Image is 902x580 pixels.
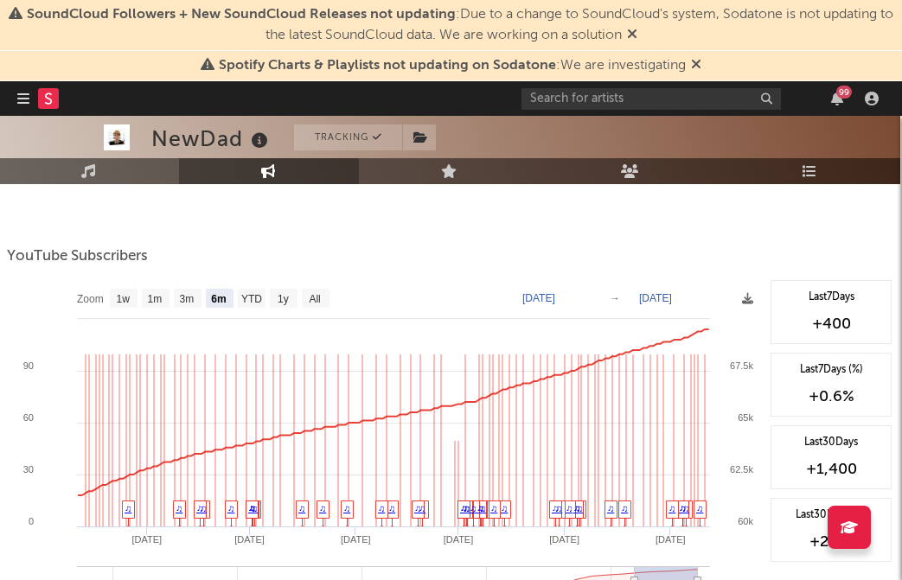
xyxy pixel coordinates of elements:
[27,8,456,22] span: SoundCloud Followers + New SoundCloud Releases not updating
[477,503,483,513] a: ♫
[780,532,882,552] div: +2.1 %
[234,534,265,545] text: [DATE]
[738,516,753,526] text: 60k
[639,292,672,304] text: [DATE]
[522,292,555,304] text: [DATE]
[831,92,843,105] button: 99
[378,503,385,513] a: ♫
[131,534,162,545] text: [DATE]
[780,362,882,378] div: Last 7 Days (%)
[656,534,686,545] text: [DATE]
[691,59,701,73] span: Dismiss
[730,360,753,371] text: 67.5k
[419,503,425,513] a: ♫
[780,507,882,523] div: Last 30 Days (%)
[388,503,395,513] a: ♫
[151,124,272,153] div: NewDad
[343,503,350,513] a: ♫
[23,360,34,371] text: 90
[501,503,508,513] a: ♫
[679,503,686,513] a: ♫
[573,503,580,513] a: ♫
[780,459,882,480] div: +1,400
[29,516,34,526] text: 0
[219,59,686,73] span: : We are investigating
[77,293,104,305] text: Zoom
[23,464,34,475] text: 30
[696,503,703,513] a: ♫
[836,86,852,99] div: 99
[460,503,467,513] a: ♫
[278,293,289,305] text: 1y
[730,464,753,475] text: 62.5k
[607,503,614,513] a: ♫
[341,534,371,545] text: [DATE]
[298,503,305,513] a: ♫
[738,412,753,423] text: 65k
[294,124,402,150] button: Tracking
[180,293,195,305] text: 3m
[211,293,226,305] text: 6m
[227,503,234,513] a: ♫
[780,386,882,407] div: +0.6 %
[125,503,131,513] a: ♫
[470,503,477,513] a: ♫
[219,59,556,73] span: Spotify Charts & Playlists not updating on Sodatone
[621,503,628,513] a: ♫
[780,435,882,450] div: Last 30 Days
[7,246,148,267] span: YouTube Subscribers
[176,503,182,513] a: ♫
[552,503,559,513] a: ♫
[780,290,882,305] div: Last 7 Days
[627,29,637,42] span: Dismiss
[248,503,255,513] a: ♫
[148,293,163,305] text: 1m
[414,503,421,513] a: ♫
[549,534,579,545] text: [DATE]
[521,88,781,110] input: Search for artists
[196,503,203,513] a: ♫
[490,503,497,513] a: ♫
[23,412,34,423] text: 60
[610,292,620,304] text: →
[27,8,893,42] span: : Due to a change to SoundCloud's system, Sodatone is not updating to the latest SoundCloud data....
[566,503,573,513] a: ♫
[309,293,320,305] text: All
[780,314,882,335] div: +400
[669,503,675,513] a: ♫
[319,503,326,513] a: ♫
[117,293,131,305] text: 1w
[444,534,474,545] text: [DATE]
[241,293,262,305] text: YTD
